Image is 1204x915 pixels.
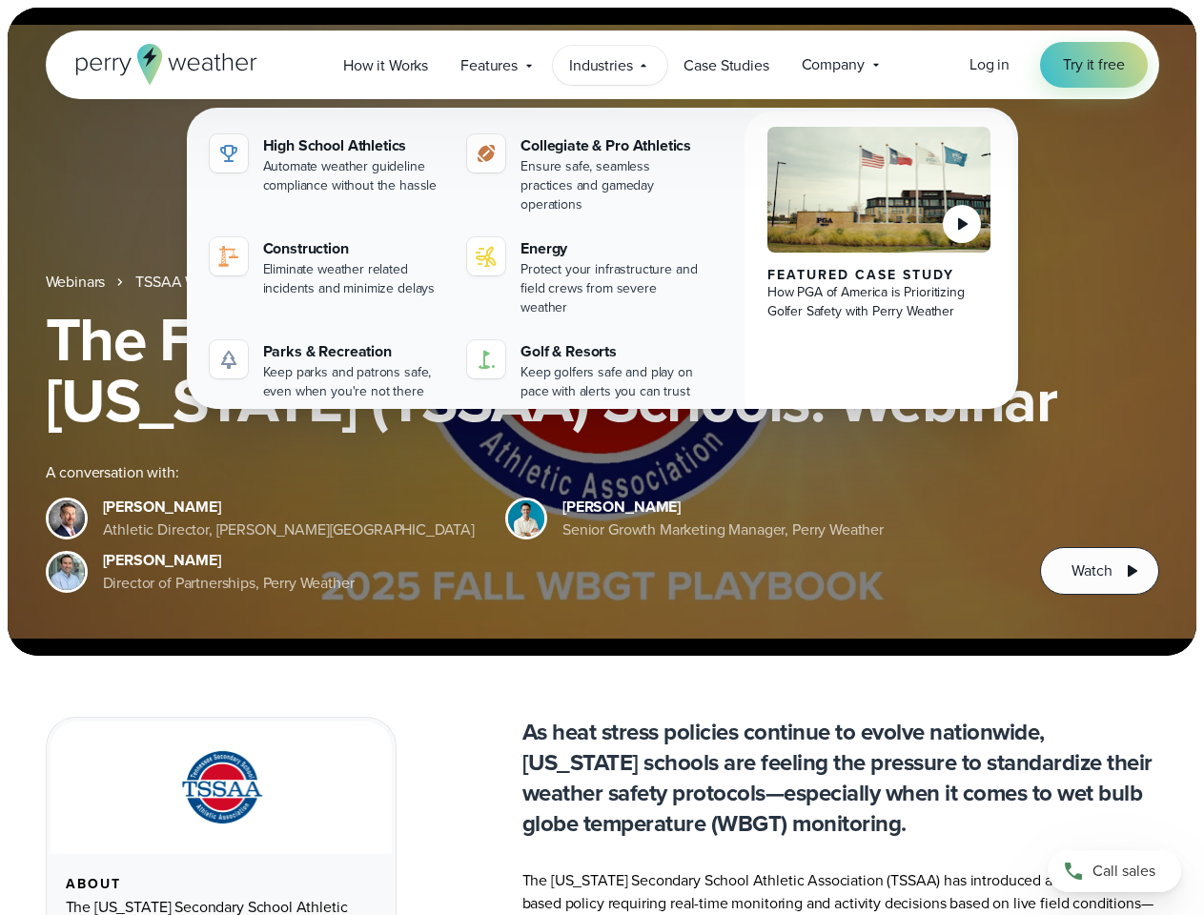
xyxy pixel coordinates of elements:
span: Industries [569,54,632,77]
div: Golf & Resorts [520,340,703,363]
a: Webinars [46,271,106,294]
span: Call sales [1092,860,1155,883]
img: energy-icon@2x-1.svg [475,245,498,268]
div: About [66,877,377,892]
a: Log in [969,53,1010,76]
div: [PERSON_NAME] [562,496,884,518]
div: A conversation with: [46,461,1010,484]
div: Keep golfers safe and play on pace with alerts you can trust [520,363,703,401]
a: TSSAA WBGT Fall Playbook [135,271,316,294]
span: Watch [1071,559,1112,582]
a: Golf & Resorts Keep golfers safe and play on pace with alerts you can trust [459,333,710,409]
div: Energy [520,237,703,260]
span: How it Works [343,54,428,77]
div: Athletic Director, [PERSON_NAME][GEOGRAPHIC_DATA] [103,518,476,541]
a: High School Athletics Automate weather guideline compliance without the hassle [202,127,453,203]
div: Protect your infrastructure and field crews from severe weather [520,260,703,317]
div: Ensure safe, seamless practices and gameday operations [520,157,703,214]
a: Collegiate & Pro Athletics Ensure safe, seamless practices and gameday operations [459,127,710,222]
a: construction perry weather Construction Eliminate weather related incidents and minimize delays [202,230,453,306]
div: Eliminate weather related incidents and minimize delays [263,260,445,298]
div: Senior Growth Marketing Manager, Perry Weather [562,518,884,541]
img: TSSAA-Tennessee-Secondary-School-Athletic-Association.svg [157,744,285,831]
img: PGA of America, Frisco Campus [767,127,991,253]
h1: The Fall WBGT Playbook for [US_STATE] (TSSAA) Schools: Webinar [46,309,1159,431]
a: Case Studies [667,46,785,85]
a: How it Works [327,46,444,85]
img: Brian Wyatt [49,500,85,537]
img: construction perry weather [217,245,240,268]
span: Company [802,53,865,76]
img: proathletics-icon@2x-1.svg [475,142,498,165]
span: Try it free [1063,53,1124,76]
img: parks-icon-grey.svg [217,348,240,371]
div: Keep parks and patrons safe, even when you're not there [263,363,445,401]
div: High School Athletics [263,134,445,157]
a: Call sales [1048,850,1181,892]
div: Parks & Recreation [263,340,445,363]
img: golf-iconV2.svg [475,348,498,371]
img: Spencer Patton, Perry Weather [508,500,544,537]
div: Director of Partnerships, Perry Weather [103,572,355,595]
span: Log in [969,53,1010,75]
a: PGA of America, Frisco Campus Featured Case Study How PGA of America is Prioritizing Golfer Safet... [745,112,1014,424]
img: Jeff Wood [49,554,85,590]
button: Watch [1040,547,1158,595]
span: Features [460,54,518,77]
a: Energy Protect your infrastructure and field crews from severe weather [459,230,710,325]
div: Featured Case Study [767,268,991,283]
a: Try it free [1040,42,1147,88]
div: Collegiate & Pro Athletics [520,134,703,157]
span: Case Studies [684,54,768,77]
div: Construction [263,237,445,260]
div: How PGA of America is Prioritizing Golfer Safety with Perry Weather [767,283,991,321]
div: [PERSON_NAME] [103,549,355,572]
div: Automate weather guideline compliance without the hassle [263,157,445,195]
div: [PERSON_NAME] [103,496,476,518]
a: Parks & Recreation Keep parks and patrons safe, even when you're not there [202,333,453,409]
img: highschool-icon.svg [217,142,240,165]
p: As heat stress policies continue to evolve nationwide, [US_STATE] schools are feeling the pressur... [522,717,1159,839]
nav: Breadcrumb [46,271,1159,294]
